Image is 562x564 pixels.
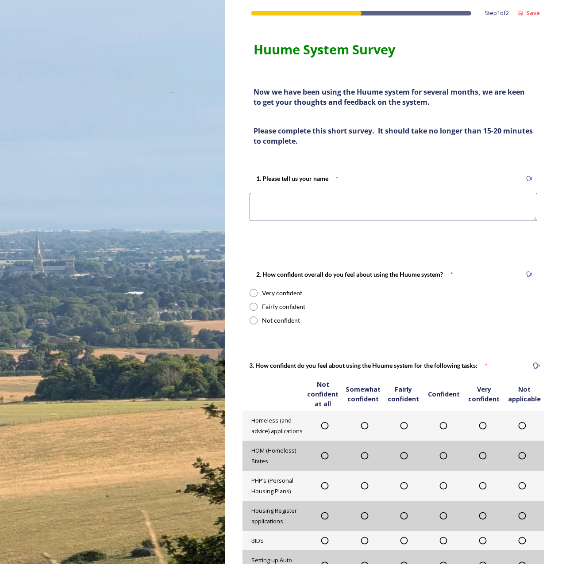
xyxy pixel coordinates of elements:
span: Step 1 of 2 [485,9,509,17]
span: PHP’s (Personal Housing Plans) [251,476,293,495]
strong: Huume System Survey [254,41,395,58]
span: Confident [428,389,460,399]
strong: Please complete this short survey. It should take no longer than 15-20 minutes to complete. [254,126,535,146]
span: Fairly confident [383,385,423,404]
span: Homeless (and advice) applications [251,416,303,435]
span: Somewhat confident [343,385,383,404]
div: Not confident [262,316,300,325]
span: Not applicable [504,385,544,404]
div: Fairly confident [262,302,305,311]
span: HOM (Homeless) States [251,446,296,465]
span: Very confident [464,385,504,404]
strong: 2. How confident overall do you feel about using the Huume system? [256,271,443,278]
span: BIDS [251,537,264,545]
strong: Save [526,9,540,17]
strong: 1. Please tell us your name [256,175,328,182]
span: Not confident at all [303,380,343,408]
span: Housing Register applications [251,507,297,525]
div: Very confident [262,288,302,297]
strong: 3. How confident do you feel about using the Huume system for the following tasks: [249,362,477,369]
strong: Now we have been using the Huume system for several months, we are keen to get your thoughts and ... [254,87,527,107]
